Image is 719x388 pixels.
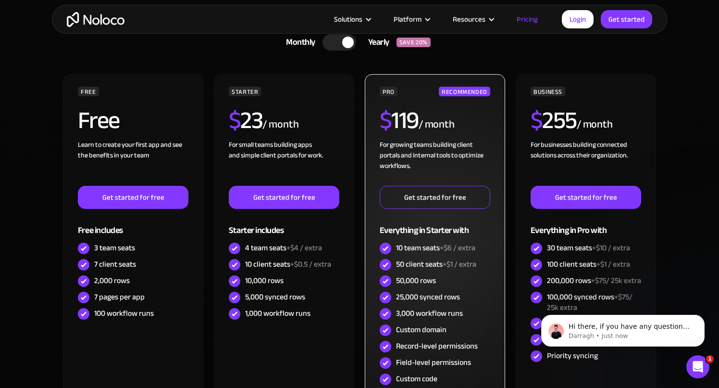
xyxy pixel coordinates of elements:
[531,140,641,186] div: For businesses building connected solutions across their organization. ‍
[229,140,339,186] div: For small teams building apps and simple client portals for work. ‍
[229,186,339,209] a: Get started for free
[94,243,135,253] div: 3 team seats
[380,87,397,96] div: PRO
[229,209,339,240] div: Starter includes
[94,292,145,302] div: 7 pages per app
[439,87,490,96] div: RECOMMENDED
[380,140,490,186] div: For growing teams building client portals and internal tools to optimize workflows.
[380,186,490,209] a: Get started for free
[531,98,543,143] span: $
[380,209,490,240] div: Everything in Starter with
[78,87,99,96] div: FREE
[443,257,476,272] span: +$1 / extra
[527,295,719,362] iframe: Intercom notifications message
[245,259,331,270] div: 10 client seats
[531,87,565,96] div: BUSINESS
[547,259,630,270] div: 100 client seats
[577,117,613,132] div: / month
[396,308,463,319] div: 3,000 workflow runs
[531,209,641,240] div: Everything in Pro with
[547,243,630,253] div: 30 team seats
[453,13,485,26] div: Resources
[322,13,382,26] div: Solutions
[396,374,437,384] div: Custom code
[441,13,505,26] div: Resources
[394,13,421,26] div: Platform
[78,209,188,240] div: Free includes
[531,108,577,132] h2: 255
[78,108,120,132] h2: Free
[245,308,310,319] div: 1,000 workflow runs
[547,275,641,286] div: 200,000 rows
[596,257,630,272] span: +$1 / extra
[419,117,455,132] div: / month
[562,10,594,28] a: Login
[591,273,641,288] span: +$75/ 25k extra
[706,355,714,363] span: 1
[396,341,478,351] div: Record-level permissions
[274,35,322,50] div: Monthly
[380,108,419,132] h2: 119
[531,186,641,209] a: Get started for free
[67,12,124,27] a: home
[440,241,475,255] span: +$6 / extra
[94,275,130,286] div: 2,000 rows
[396,357,471,368] div: Field-level permissions
[547,292,641,313] div: 100,000 synced rows
[396,324,446,335] div: Custom domain
[396,292,460,302] div: 25,000 synced rows
[505,13,550,26] a: Pricing
[78,140,188,186] div: Learn to create your first app and see the benefits in your team ‍
[245,243,322,253] div: 4 team seats
[382,13,441,26] div: Platform
[601,10,652,28] a: Get started
[592,241,630,255] span: +$10 / extra
[396,259,476,270] div: 50 client seats
[229,87,261,96] div: STARTER
[334,13,362,26] div: Solutions
[245,275,284,286] div: 10,000 rows
[396,243,475,253] div: 10 team seats
[396,275,436,286] div: 50,000 rows
[229,98,241,143] span: $
[229,108,263,132] h2: 23
[286,241,322,255] span: +$4 / extra
[290,257,331,272] span: +$0.5 / extra
[380,98,392,143] span: $
[78,186,188,209] a: Get started for free
[94,259,136,270] div: 7 client seats
[94,308,154,319] div: 100 workflow runs
[262,117,298,132] div: / month
[356,35,397,50] div: Yearly
[686,355,709,378] iframe: Intercom live chat
[245,292,305,302] div: 5,000 synced rows
[397,38,431,47] div: SAVE 20%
